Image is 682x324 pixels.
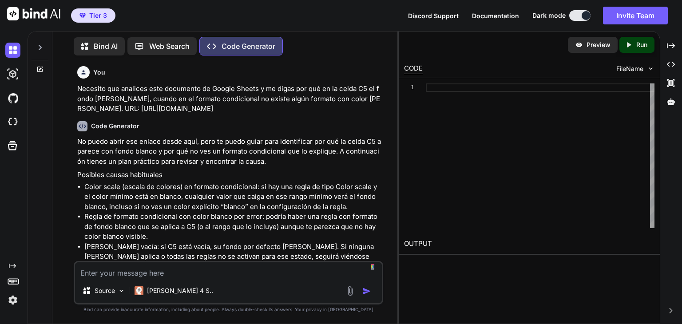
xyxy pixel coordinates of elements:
[77,84,381,114] p: Necesito que analices este documento de Google Sheets y me digas por qué en la celda C5 el fondo ...
[587,40,611,49] p: Preview
[84,212,381,242] li: Regla de formato condicional con color blanco por error: podría haber una regla con formato de fo...
[79,13,86,18] img: premium
[5,67,20,82] img: darkAi-studio
[135,286,143,295] img: Claude 4 Sonnet
[472,11,519,20] button: Documentation
[149,41,190,51] p: Web Search
[77,137,381,167] p: No puedo abrir ese enlace desde aquí, pero te puedo guiar para identificar por qué la celda C5 ap...
[399,233,660,254] h2: OUTPUT
[5,91,20,106] img: githubDark
[91,122,139,130] h6: Code Generator
[74,306,383,313] p: Bind can provide inaccurate information, including about people. Always double-check its answers....
[404,83,414,92] div: 1
[71,8,115,23] button: premiumTier 3
[636,40,647,49] p: Run
[408,12,459,20] span: Discord Support
[5,292,20,308] img: settings
[118,287,125,295] img: Pick Models
[84,242,381,272] li: [PERSON_NAME] vacía: si C5 está vacía, su fondo por defecto [PERSON_NAME]. Si ninguna [PERSON_NAM...
[7,7,60,20] img: Bind AI
[408,11,459,20] button: Discord Support
[93,68,105,77] h6: You
[147,286,213,295] p: [PERSON_NAME] 4 S..
[89,11,107,20] span: Tier 3
[404,63,423,74] div: CODE
[532,11,566,20] span: Dark mode
[95,286,115,295] p: Source
[575,41,583,49] img: preview
[362,287,371,296] img: icon
[345,286,355,296] img: attachment
[472,12,519,20] span: Documentation
[84,182,381,212] li: Color scale (escala de colores) en formato condicional: si hay una regla de tipo Color scale y el...
[77,170,381,180] p: Posibles causas habituales
[94,41,118,51] p: Bind AI
[603,7,668,24] button: Invite Team
[647,65,654,72] img: chevron down
[5,115,20,130] img: cloudideIcon
[5,43,20,58] img: darkChat
[616,64,643,73] span: FileName
[222,41,275,51] p: Code Generator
